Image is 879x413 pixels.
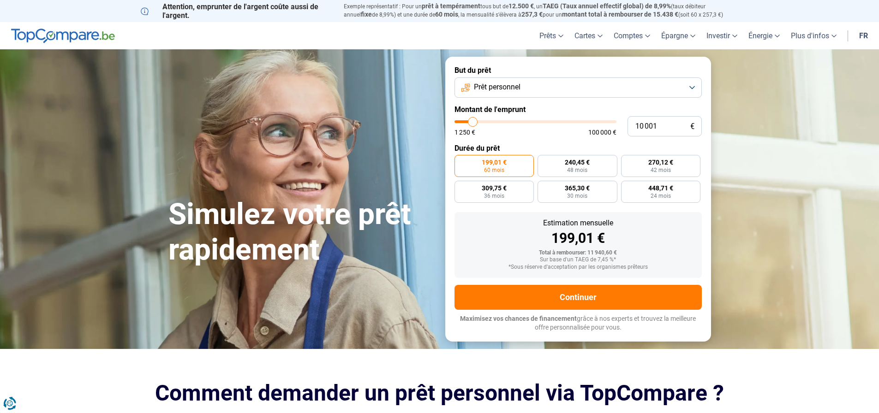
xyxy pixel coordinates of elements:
a: Investir [701,22,743,49]
span: prêt à tempérament [422,2,480,10]
a: Épargne [656,22,701,49]
span: 1 250 € [454,129,475,136]
span: Prêt personnel [474,82,520,92]
div: 199,01 € [462,231,694,245]
span: 30 mois [567,193,587,199]
span: 100 000 € [588,129,616,136]
span: 365,30 € [565,185,590,191]
button: Prêt personnel [454,77,702,98]
a: Plus d'infos [785,22,842,49]
span: fixe [361,11,372,18]
span: montant total à rembourser de 15.438 € [562,11,678,18]
a: Prêts [534,22,569,49]
h1: Simulez votre prêt rapidement [168,197,434,268]
p: Exemple représentatif : Pour un tous but de , un (taux débiteur annuel de 8,99%) et une durée de ... [344,2,739,19]
span: 36 mois [484,193,504,199]
span: 448,71 € [648,185,673,191]
div: Total à rembourser: 11 940,60 € [462,250,694,256]
div: Sur base d'un TAEG de 7,45 %* [462,257,694,263]
div: Estimation mensuelle [462,219,694,227]
a: Énergie [743,22,785,49]
span: 270,12 € [648,159,673,165]
button: Continuer [454,285,702,310]
span: 199,01 € [482,159,507,165]
span: Maximisez vos chances de financement [460,315,577,322]
span: € [690,123,694,130]
span: 240,45 € [565,159,590,165]
label: Durée du prêt [454,144,702,153]
div: *Sous réserve d'acceptation par les organismes prêteurs [462,264,694,271]
label: But du prêt [454,66,702,75]
span: 60 mois [484,167,504,173]
p: Attention, emprunter de l'argent coûte aussi de l'argent. [141,2,333,20]
span: 257,3 € [521,11,543,18]
a: Comptes [608,22,656,49]
span: 48 mois [567,167,587,173]
span: 42 mois [651,167,671,173]
a: fr [854,22,873,49]
label: Montant de l'emprunt [454,105,702,114]
p: grâce à nos experts et trouvez la meilleure offre personnalisée pour vous. [454,314,702,332]
span: 60 mois [435,11,458,18]
span: 12.500 € [508,2,534,10]
span: 309,75 € [482,185,507,191]
a: Cartes [569,22,608,49]
img: TopCompare [11,29,115,43]
h2: Comment demander un prêt personnel via TopCompare ? [141,380,739,406]
span: 24 mois [651,193,671,199]
span: TAEG (Taux annuel effectif global) de 8,99% [543,2,671,10]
